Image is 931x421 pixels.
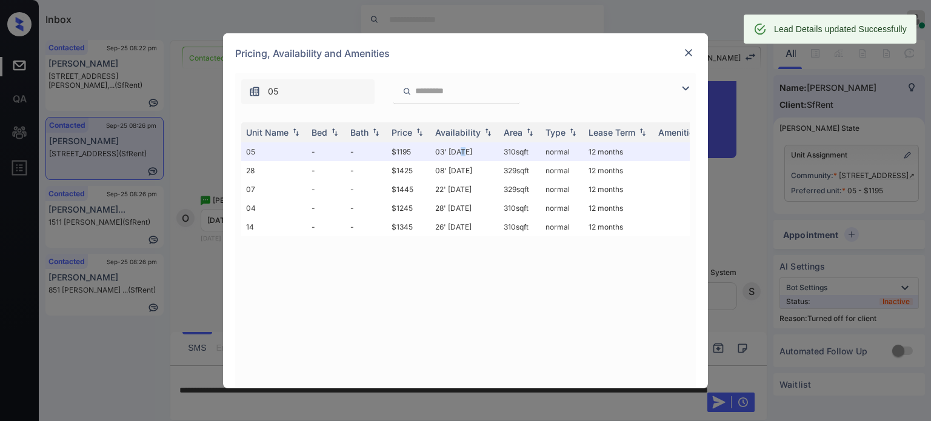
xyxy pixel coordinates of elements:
td: - [307,180,345,199]
td: - [345,217,387,236]
div: Lead Details updated Successfully [774,18,907,40]
td: normal [541,180,584,199]
td: $1245 [387,199,430,217]
span: 05 [268,85,278,98]
td: $1425 [387,161,430,180]
div: Availability [435,127,481,138]
img: icon-zuma [402,86,412,97]
td: normal [541,199,584,217]
img: sorting [567,128,579,136]
img: sorting [524,128,536,136]
td: normal [541,142,584,161]
td: - [307,217,345,236]
td: 329 sqft [499,161,541,180]
td: - [307,199,345,217]
td: normal [541,217,584,236]
td: 22' [DATE] [430,180,499,199]
td: 07 [241,180,307,199]
td: 12 months [584,199,653,217]
img: sorting [482,128,494,136]
td: 310 sqft [499,217,541,236]
td: - [345,142,387,161]
img: sorting [329,128,341,136]
div: Lease Term [589,127,635,138]
td: - [345,199,387,217]
td: 12 months [584,161,653,180]
img: sorting [370,128,382,136]
td: 26' [DATE] [430,217,499,236]
td: 12 months [584,142,653,161]
td: 12 months [584,217,653,236]
td: 28' [DATE] [430,199,499,217]
td: 05 [241,142,307,161]
img: sorting [636,128,649,136]
div: Amenities [658,127,699,138]
td: $1445 [387,180,430,199]
td: 08' [DATE] [430,161,499,180]
td: 28 [241,161,307,180]
td: 04 [241,199,307,217]
div: Bath [350,127,369,138]
img: close [682,47,695,59]
td: $1345 [387,217,430,236]
div: Pricing, Availability and Amenities [223,33,708,73]
td: 12 months [584,180,653,199]
div: Bed [312,127,327,138]
td: 329 sqft [499,180,541,199]
td: - [307,161,345,180]
img: icon-zuma [678,81,693,96]
td: - [345,161,387,180]
td: normal [541,161,584,180]
img: icon-zuma [249,85,261,98]
td: - [345,180,387,199]
img: sorting [413,128,425,136]
td: 03' [DATE] [430,142,499,161]
div: Unit Name [246,127,289,138]
img: sorting [290,128,302,136]
td: 310 sqft [499,142,541,161]
td: - [307,142,345,161]
td: 310 sqft [499,199,541,217]
td: 14 [241,217,307,236]
div: Area [504,127,522,138]
div: Type [546,127,566,138]
div: Price [392,127,412,138]
td: $1195 [387,142,430,161]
